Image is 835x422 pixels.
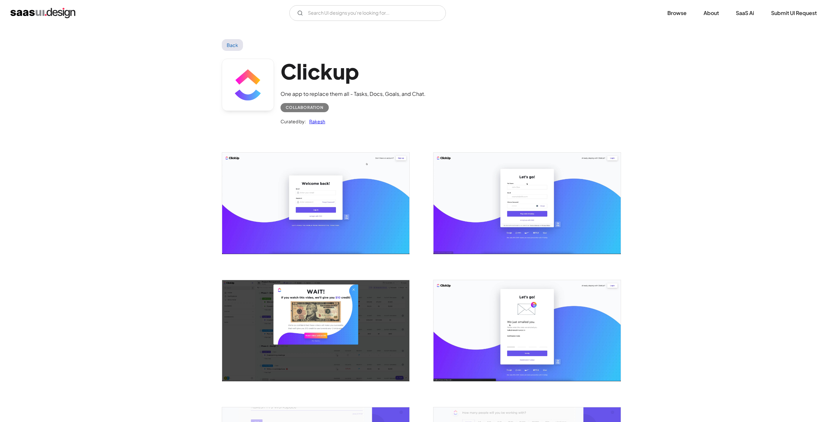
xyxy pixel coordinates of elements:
[222,153,409,254] img: 60436226e717603c391a42bc_Clickup%20Login.jpg
[222,280,409,381] a: open lightbox
[222,39,243,51] a: Back
[286,104,324,112] div: Collaboration
[289,5,446,21] form: Email Form
[696,6,727,20] a: About
[281,90,426,98] div: One app to replace them all - Tasks, Docs, Goals, and Chat.
[763,6,825,20] a: Submit UI Request
[306,117,325,125] a: Rakesh
[222,153,409,254] a: open lightbox
[728,6,762,20] a: SaaS Ai
[433,280,621,381] a: open lightbox
[281,59,426,84] h1: Clickup
[433,280,621,381] img: 60436226bfa49d52860c1018_Clickup%20email%20verification.jpg
[660,6,694,20] a: Browse
[10,8,75,18] a: home
[289,5,446,21] input: Search UI designs you're looking for...
[281,117,306,125] div: Curated by:
[222,280,409,381] img: 604362264631b01d94f1067a_Clickup%20hook.jpg
[433,153,621,254] a: open lightbox
[433,153,621,254] img: 60436225eb50aa49d2530e90_Clickup%20Signup.jpg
